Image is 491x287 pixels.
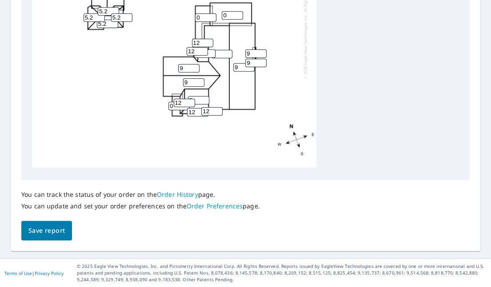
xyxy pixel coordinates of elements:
p: © 2025 Eagle View Technologies, Inc. and Pictometry International Corp. All Rights Reserved. Repo... [77,263,487,283]
p: | [4,271,64,276]
a: Order Preferences [187,202,243,210]
p: You can update and set your order preferences on the page. [21,202,260,210]
span: Save report [28,225,65,236]
button: Save report [21,221,72,241]
p: You can track the status of your order on the page. [21,191,260,199]
a: Order History [157,190,198,199]
a: Privacy Policy [35,270,64,276]
a: Terms of Use [4,270,32,276]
